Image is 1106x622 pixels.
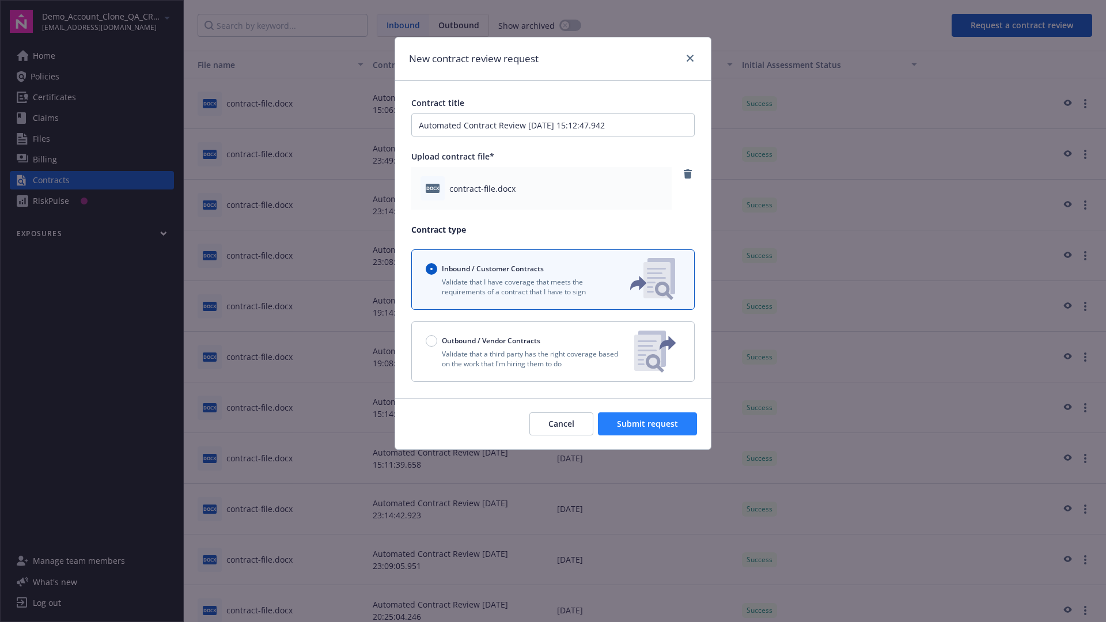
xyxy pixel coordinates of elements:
[449,183,516,195] span: contract-file.docx
[411,223,695,236] p: Contract type
[683,51,697,65] a: close
[426,263,437,275] input: Inbound / Customer Contracts
[426,335,437,347] input: Outbound / Vendor Contracts
[548,418,574,429] span: Cancel
[617,418,678,429] span: Submit request
[411,113,695,136] input: Enter a title for this contract
[681,167,695,181] a: remove
[409,51,539,66] h1: New contract review request
[411,249,695,310] button: Inbound / Customer ContractsValidate that I have coverage that meets the requirements of a contra...
[529,412,593,435] button: Cancel
[411,321,695,382] button: Outbound / Vendor ContractsValidate that a third party has the right coverage based on the work t...
[426,184,440,192] span: docx
[442,264,544,274] span: Inbound / Customer Contracts
[426,349,625,369] p: Validate that a third party has the right coverage based on the work that I'm hiring them to do
[411,151,494,162] span: Upload contract file*
[442,336,540,346] span: Outbound / Vendor Contracts
[411,97,464,108] span: Contract title
[598,412,697,435] button: Submit request
[426,277,611,297] p: Validate that I have coverage that meets the requirements of a contract that I have to sign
